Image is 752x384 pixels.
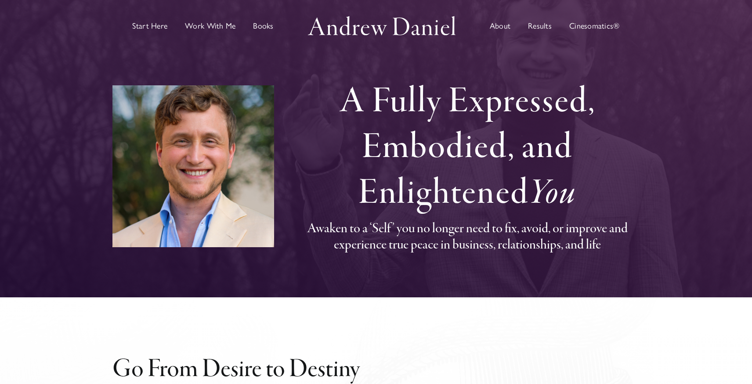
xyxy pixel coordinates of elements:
[185,2,235,50] a: Work with Andrew in groups or private sessions
[305,14,459,38] img: Andrew Daniel Logo
[528,22,552,30] span: Results
[295,79,640,216] h1: A Fully Expressed, Embodied, and Enlightened
[132,22,167,30] span: Start Here
[490,22,510,30] span: About
[569,2,620,50] a: Cinesomatics®
[185,22,235,30] span: Work With Me
[112,85,274,247] img: andrew-daniel-2023–3‑headshot-50
[112,356,457,384] h2: Go From Desire to Destiny
[295,221,640,253] h3: Awaken to a ‘Self’ you no longer need to fix, avoid, or improve and experience true peace in busi...
[569,22,620,30] span: Cinesomatics®
[253,2,273,50] a: Discover books written by Andrew Daniel
[490,2,510,50] a: About
[132,2,167,50] a: Start Here
[253,22,273,30] span: Books
[528,2,552,50] a: Results
[529,170,576,217] em: You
